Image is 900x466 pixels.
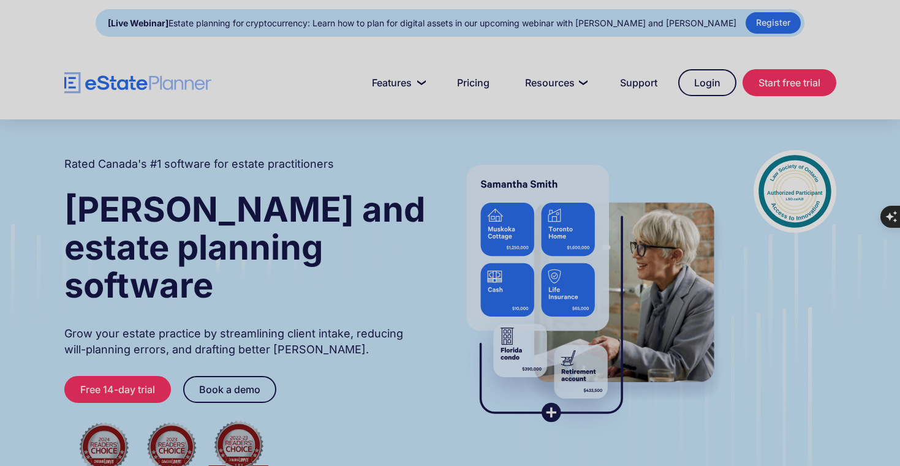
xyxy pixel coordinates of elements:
a: Features [357,70,436,95]
a: Start free trial [743,69,836,96]
a: Free 14-day trial [64,376,171,403]
a: Resources [510,70,599,95]
div: Estate planning for cryptocurrency: Learn how to plan for digital assets in our upcoming webinar ... [108,15,736,32]
a: Support [605,70,672,95]
a: Login [678,69,736,96]
a: home [64,72,211,94]
a: Book a demo [183,376,276,403]
strong: [Live Webinar] [108,18,168,28]
p: Grow your estate practice by streamlining client intake, reducing will-planning errors, and draft... [64,326,427,358]
h2: Rated Canada's #1 software for estate practitioners [64,156,334,172]
img: estate planner showing wills to their clients, using eState Planner, a leading estate planning so... [452,150,729,438]
strong: [PERSON_NAME] and estate planning software [64,189,425,306]
a: Pricing [442,70,504,95]
a: Register [746,12,801,34]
